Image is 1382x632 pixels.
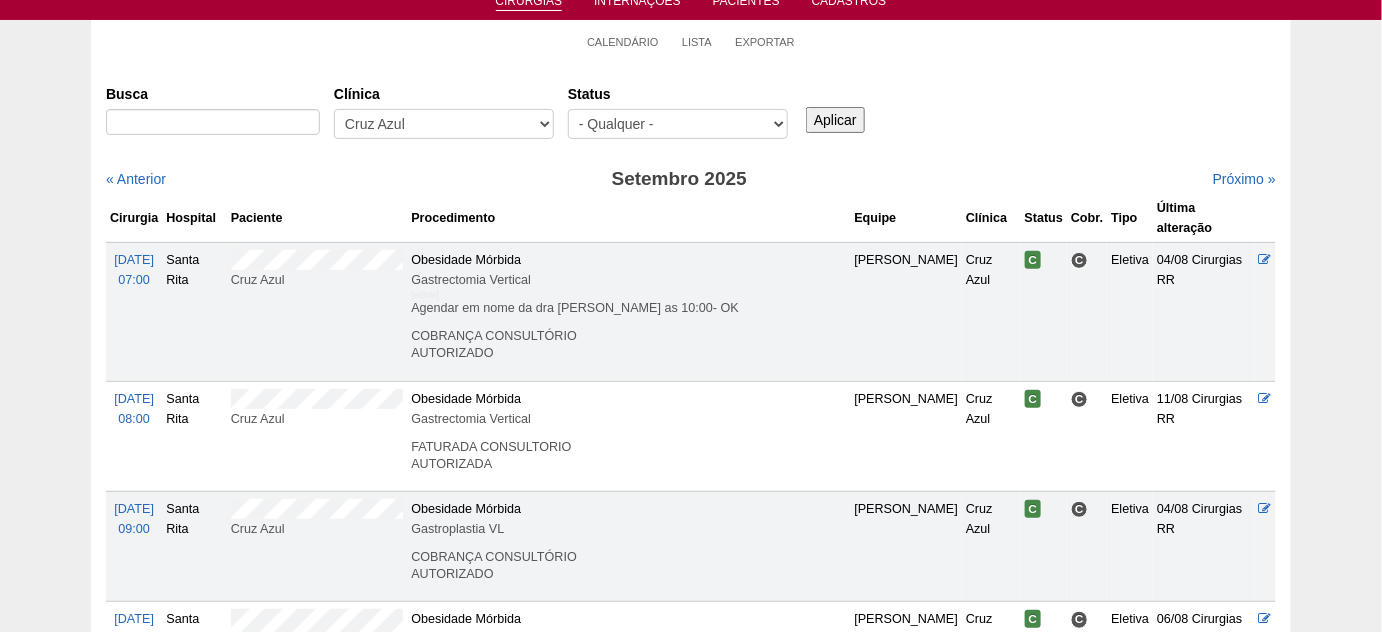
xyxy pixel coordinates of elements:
[1107,491,1153,601] td: Eletiva
[850,491,962,601] td: [PERSON_NAME]
[1259,392,1272,406] a: Editar
[1153,381,1255,491] td: 11/08 Cirurgias RR
[114,502,154,516] span: [DATE]
[568,84,788,104] label: Status
[962,242,1021,381] td: Cruz Azul
[587,35,659,49] a: Calendário
[162,242,226,381] td: Santa Rita
[387,165,972,194] h3: Setembro 2025
[114,392,154,406] span: [DATE]
[1259,612,1272,626] a: Editar
[118,273,150,287] span: 07:00
[162,491,226,601] td: Santa Rita
[407,381,850,491] td: Obesidade Mórbida
[114,253,154,287] a: [DATE] 07:00
[806,107,865,133] input: Aplicar
[162,381,226,491] td: Santa Rita
[962,381,1021,491] td: Cruz Azul
[682,35,712,49] a: Lista
[1153,194,1255,243] th: Última alteração
[411,549,846,583] p: COBRANÇA CONSULTÓRIO AUTORIZADO
[1259,253,1272,267] a: Editar
[1259,502,1272,516] a: Editar
[1153,491,1255,601] td: 04/08 Cirurgias RR
[1153,242,1255,381] td: 04/08 Cirurgias RR
[1071,501,1088,518] span: Consultório
[1025,390,1042,408] span: Confirmada
[1025,610,1042,628] span: Confirmada
[118,522,150,536] span: 09:00
[106,84,320,104] label: Busca
[411,328,846,362] p: COBRANÇA CONSULTÓRIO AUTORIZADO
[411,270,846,290] div: Gastrectomia Vertical
[1107,242,1153,381] td: Eletiva
[407,194,850,243] th: Procedimento
[411,439,846,473] p: FATURADA CONSULTORIO AUTORIZADA
[334,84,554,104] label: Clínica
[735,35,795,49] a: Exportar
[1067,194,1107,243] th: Cobr.
[850,242,962,381] td: [PERSON_NAME]
[114,612,154,626] span: [DATE]
[106,194,162,243] th: Cirurgia
[850,381,962,491] td: [PERSON_NAME]
[106,109,320,135] input: Digite os termos que você deseja procurar.
[407,242,850,381] td: Obesidade Mórbida
[1107,194,1153,243] th: Tipo
[231,409,404,429] div: Cruz Azul
[114,502,154,536] a: [DATE] 09:00
[231,270,404,290] div: Cruz Azul
[1213,171,1276,187] a: Próximo »
[1021,194,1068,243] th: Status
[231,519,404,539] div: Cruz Azul
[411,300,846,317] p: Agendar em nome da dra [PERSON_NAME] as 10:00- OK
[1107,381,1153,491] td: Eletiva
[1071,252,1088,269] span: Consultório
[407,491,850,601] td: Obesidade Mórbida
[106,171,166,187] a: « Anterior
[118,412,150,426] span: 08:00
[962,491,1021,601] td: Cruz Azul
[1071,391,1088,408] span: Consultório
[411,285,439,305] div: [editar]
[114,253,154,267] span: [DATE]
[962,194,1021,243] th: Clínica
[411,409,846,429] div: Gastrectomia Vertical
[1071,611,1088,628] span: Consultório
[411,519,846,539] div: Gastroplastia VL
[1025,500,1042,518] span: Confirmada
[850,194,962,243] th: Equipe
[411,423,439,443] div: [editar]
[227,194,408,243] th: Paciente
[114,392,154,426] a: [DATE] 08:00
[162,194,226,243] th: Hospital
[1025,251,1042,269] span: Confirmada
